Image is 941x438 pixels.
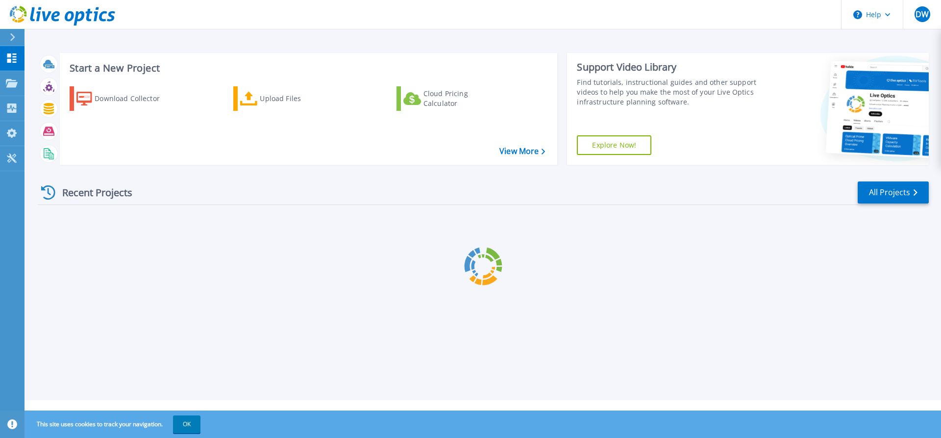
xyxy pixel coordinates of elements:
div: Cloud Pricing Calculator [423,89,502,108]
div: Find tutorials, instructional guides and other support videos to help you make the most of your L... [577,77,761,107]
a: Explore Now! [577,135,651,155]
span: DW [916,10,929,18]
div: Download Collector [95,89,173,108]
a: All Projects [858,181,929,204]
h3: Start a New Project [70,63,545,74]
span: This site uses cookies to track your navigation. [27,415,200,433]
div: Upload Files [260,89,338,108]
a: Cloud Pricing Calculator [396,86,506,111]
div: Support Video Library [577,61,761,74]
a: Download Collector [70,86,179,111]
div: Recent Projects [38,180,146,205]
a: Upload Files [233,86,343,111]
button: OK [173,415,200,433]
a: View More [499,147,545,156]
